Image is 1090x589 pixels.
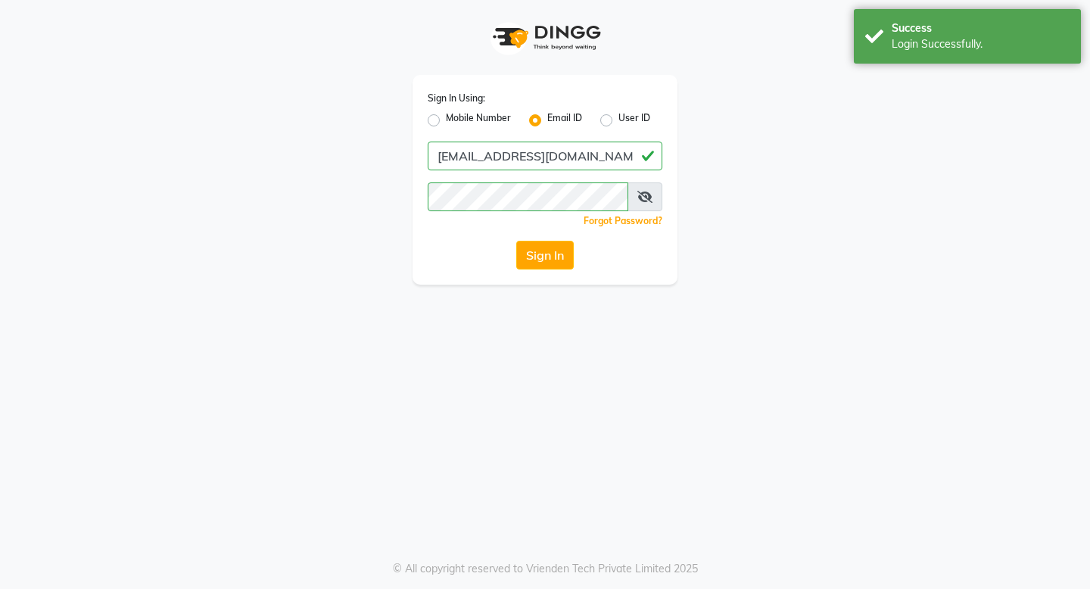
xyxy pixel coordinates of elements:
div: Success [892,20,1070,36]
a: Forgot Password? [584,215,662,226]
label: Mobile Number [446,111,511,129]
button: Sign In [516,241,574,270]
input: Username [428,142,662,170]
div: Login Successfully. [892,36,1070,52]
label: User ID [618,111,650,129]
label: Sign In Using: [428,92,485,105]
input: Username [428,182,628,211]
img: logo1.svg [484,15,606,60]
label: Email ID [547,111,582,129]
